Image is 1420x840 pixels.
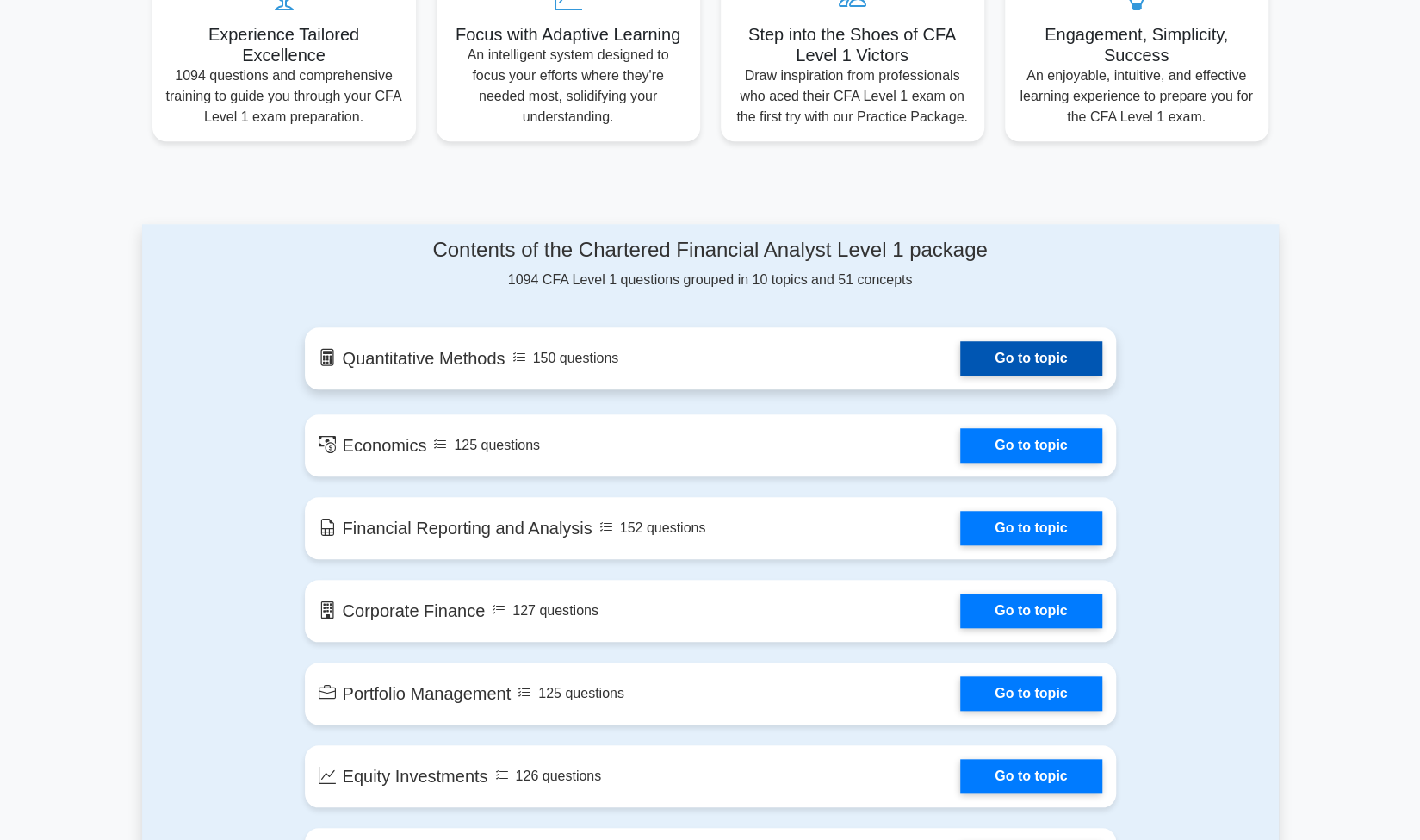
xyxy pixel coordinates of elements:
[960,511,1101,545] a: Go to topic
[960,759,1101,793] a: Go to topic
[735,65,970,128] p: Draw inspiration from professionals who aced their CFA Level 1 exam on the first try with our Pra...
[960,341,1101,376] a: Go to topic
[1019,65,1255,128] p: An enjoyable, intuitive, and effective learning experience to prepare you for the CFA Level 1 exam.
[735,24,970,65] h5: Step into the Shoes of CFA Level 1 Victors
[166,65,402,128] p: 1094 questions and comprehensive training to guide you through your CFA Level 1 exam preparation.
[450,45,686,128] p: An intelligent system designed to focus your efforts where they're needed most, solidifying your ...
[960,428,1101,463] a: Go to topic
[1019,24,1255,65] h5: Engagement, Simplicity, Success
[450,24,686,45] h5: Focus with Adaptive Learning
[166,24,402,65] h5: Experience Tailored Excellence
[960,594,1101,628] a: Go to topic
[960,676,1101,711] a: Go to topic
[305,238,1116,263] h4: Contents of the Chartered Financial Analyst Level 1 package
[305,238,1116,290] div: 1094 CFA Level 1 questions grouped in 10 topics and 51 concepts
